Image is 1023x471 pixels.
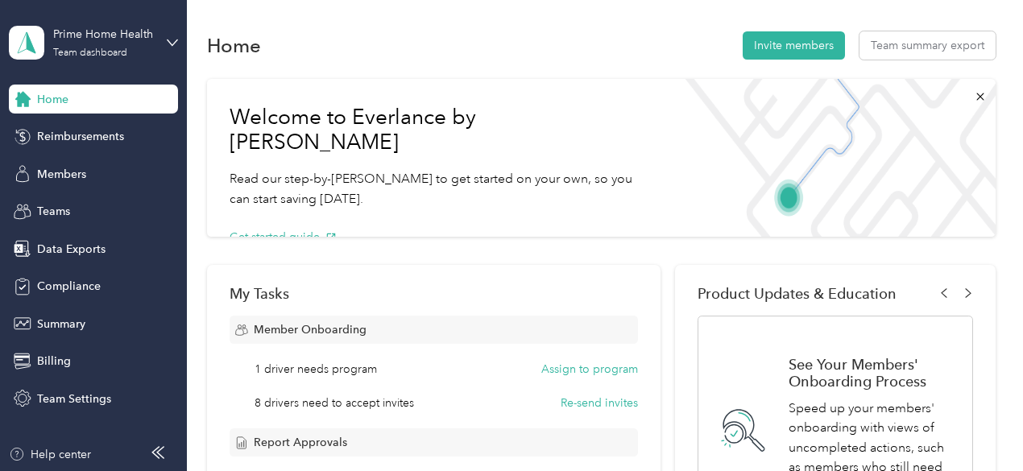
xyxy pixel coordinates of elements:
span: Members [37,166,86,183]
button: Team summary export [859,31,996,60]
span: Report Approvals [254,434,347,451]
iframe: Everlance-gr Chat Button Frame [933,381,1023,471]
button: Re-send invites [561,395,638,411]
span: 1 driver needs program [255,361,377,378]
span: Product Updates & Education [698,285,897,302]
button: Assign to program [541,361,638,378]
div: Team dashboard [53,48,127,58]
div: Prime Home Health [53,26,154,43]
h1: See Your Members' Onboarding Process [789,356,955,390]
span: Compliance [37,278,101,295]
div: My Tasks [230,285,639,302]
p: Read our step-by-[PERSON_NAME] to get started on your own, so you can start saving [DATE]. [230,169,650,209]
span: Member Onboarding [254,321,367,338]
button: Help center [9,446,91,463]
button: Get started guide [230,229,337,246]
img: Welcome to everlance [673,79,995,237]
span: 8 drivers need to accept invites [255,395,414,411]
h1: Home [207,37,261,54]
span: Team Settings [37,390,111,407]
span: Billing [37,353,71,370]
span: Reimbursements [37,128,124,145]
span: Teams [37,203,70,220]
span: Data Exports [37,241,106,258]
span: Summary [37,316,85,333]
span: Home [37,91,68,108]
button: Invite members [743,31,845,60]
h1: Welcome to Everlance by [PERSON_NAME] [230,105,650,155]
